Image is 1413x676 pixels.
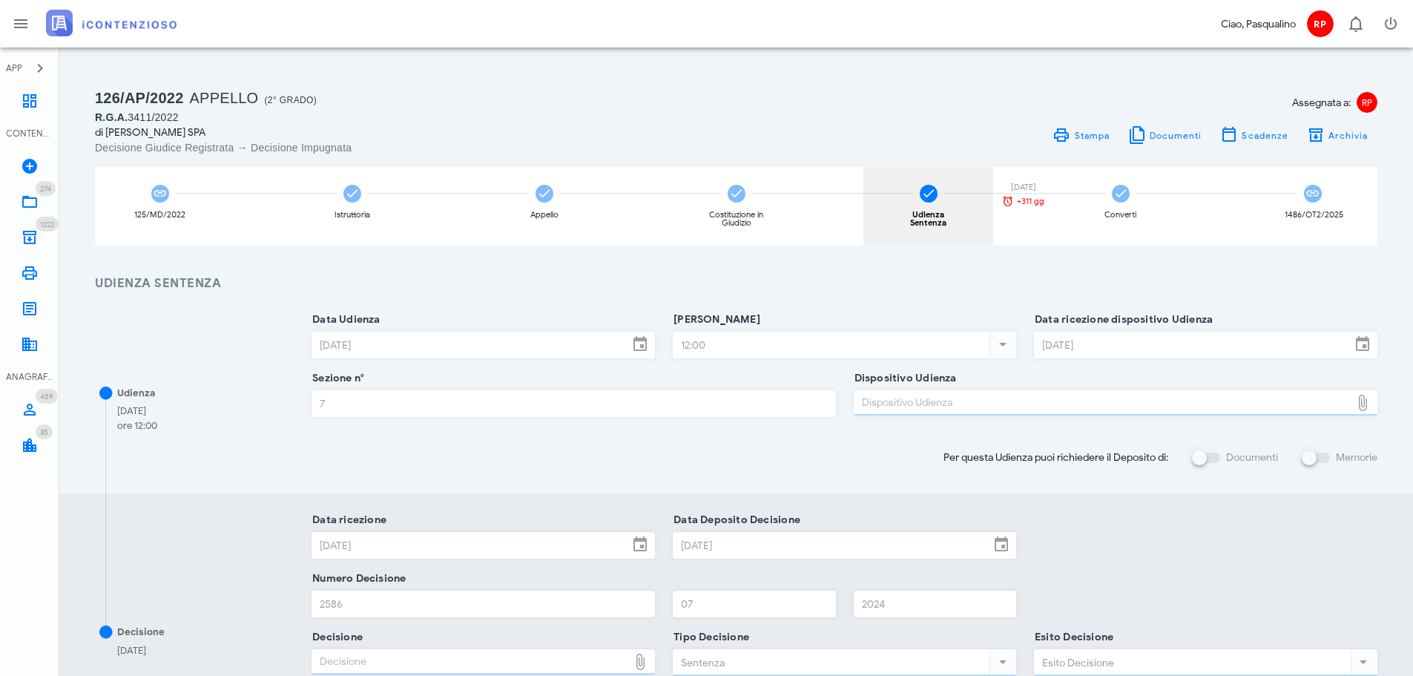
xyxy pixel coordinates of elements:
[117,404,157,419] div: [DATE]
[117,644,146,657] span: [DATE]
[1221,16,1296,32] div: Ciao, Pasqualino
[673,332,987,358] input: Ora Udienza
[1035,650,1348,675] input: Esito Decisione
[669,513,800,528] label: Data Deposito Decisione
[1017,197,1044,206] span: +311 gg
[1030,312,1213,327] label: Data ricezione dispositivo Udienza
[998,183,1050,191] div: [DATE]
[36,389,58,404] span: Distintivo
[854,391,1351,415] div: Dispositivo Udienza
[36,424,53,439] span: Distintivo
[850,371,957,386] label: Dispositivo Udienza
[117,625,165,640] div: Decisione
[36,181,56,196] span: Distintivo
[943,450,1168,465] span: Per questa Udienza puoi richiedere il Deposito di:
[308,630,363,645] label: Decisione
[900,211,956,227] div: Udienza Sentenza
[95,111,128,123] span: R.G.A.
[530,211,559,219] div: Appello
[117,386,155,401] div: Udienza
[95,140,728,155] div: Decisione Giudice Registrata → Decisione Impugnata
[36,217,59,232] span: Distintivo
[1104,211,1136,219] div: Converti
[1302,6,1337,42] button: RP
[95,275,1377,293] h3: Udienza Sentenza
[40,427,48,437] span: 35
[1337,6,1373,42] button: Distintivo
[1297,125,1377,145] button: Archivia
[95,125,728,140] div: di [PERSON_NAME] SPA
[312,591,654,617] input: Numero Decisione
[95,110,728,125] div: 3411/2022
[134,211,185,219] div: 125/MD/2022
[95,90,184,106] span: 126/AP/2022
[669,630,749,645] label: Tipo Decisione
[308,371,364,386] label: Sezione n°
[308,312,381,327] label: Data Udienza
[673,650,987,675] input: Tipo Decisione
[1357,92,1377,113] span: RP
[1119,125,1211,145] button: Documenti
[1328,130,1368,141] span: Archivia
[312,650,628,674] div: Decisione
[308,513,386,528] label: Data ricezione
[335,211,370,219] div: Istruttoria
[264,95,317,105] span: (2° Grado)
[1044,125,1119,145] a: Stampa
[46,10,177,36] img: logo-text-2x.png
[40,184,51,194] span: 274
[40,392,53,401] span: 459
[669,312,760,327] label: [PERSON_NAME]
[190,90,259,106] span: Appello
[1149,130,1202,141] span: Documenti
[1073,130,1110,141] span: Stampa
[708,211,764,227] div: Costituzione in Giudizio
[1030,630,1113,645] label: Esito Decisione
[1241,130,1288,141] span: Scadenze
[6,127,53,140] div: CONTENZIOSO
[117,419,157,433] div: ore 12:00
[1285,211,1340,219] div: 1486/OT2/2025
[308,571,406,586] label: Numero Decisione
[1307,10,1334,37] span: RP
[312,391,834,416] input: Sezione n°
[6,370,53,384] div: ANAGRAFICA
[1292,95,1351,111] span: Assegnata a:
[40,220,54,229] span: 1222
[1211,125,1298,145] button: Scadenze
